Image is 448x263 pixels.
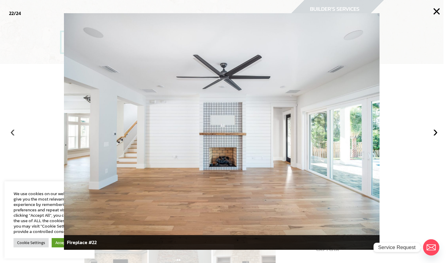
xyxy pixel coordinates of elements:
img: 12-2791-scaled.jpg [64,13,380,250]
span: 22 [9,10,14,17]
span: 24 [16,10,21,17]
a: Email [423,239,439,255]
button: × [430,5,443,18]
div: / [9,9,21,18]
button: › [429,125,442,138]
button: ‹ [6,125,19,138]
div: Fireplace #22 [64,235,380,250]
a: Cookie Settings [14,238,49,247]
a: Accept All [52,238,77,247]
div: We use cookies on our website to give you the most relevant experience by remembering your prefer... [14,191,86,234]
